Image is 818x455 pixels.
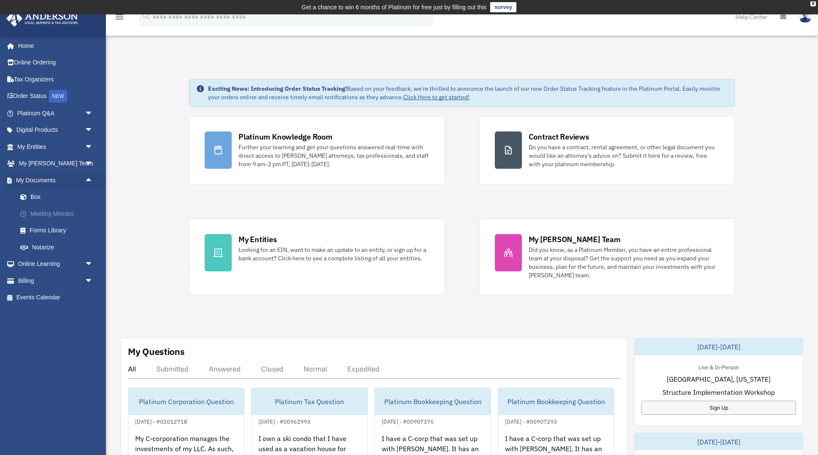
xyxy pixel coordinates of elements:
[85,256,102,273] span: arrow_drop_down
[189,218,445,295] a: My Entities Looking for an EIN, want to make an update to an entity, or sign up for a bank accoun...
[156,365,189,373] div: Submitted
[128,388,244,415] div: Platinum Corporation Question
[692,362,746,371] div: Live & In-Person
[529,234,621,245] div: My [PERSON_NAME] Team
[6,289,106,306] a: Events Calendar
[209,365,241,373] div: Answered
[641,401,796,415] a: Sign Up
[261,365,283,373] div: Closed
[238,143,429,168] div: Further your learning and get your questions answered real-time with direct access to [PERSON_NAM...
[12,189,106,206] a: Box
[375,388,491,415] div: Platinum Bookkeeping Question
[85,122,102,139] span: arrow_drop_down
[498,416,564,425] div: [DATE] - #00907293
[6,105,106,122] a: Platinum Q&Aarrow_drop_down
[6,54,106,71] a: Online Ordering
[6,37,102,54] a: Home
[128,345,185,358] div: My Questions
[12,239,106,256] a: Notarize
[667,374,771,384] span: [GEOGRAPHIC_DATA], [US_STATE]
[85,138,102,156] span: arrow_drop_down
[635,338,803,355] div: [DATE]-[DATE]
[810,1,816,6] div: close
[238,234,277,245] div: My Entities
[6,272,106,289] a: Billingarrow_drop_down
[498,388,614,415] div: Platinum Bookkeeping Question
[252,388,367,415] div: Platinum Tax Question
[302,2,487,12] div: Get a chance to win 6 months of Platinum for free just by filling out this
[529,131,589,142] div: Contract Reviews
[403,93,469,101] a: Click Here to get started!
[128,416,194,425] div: [DATE] - #01012718
[85,105,102,122] span: arrow_drop_down
[4,10,80,27] img: Anderson Advisors Platinum Portal
[85,272,102,290] span: arrow_drop_down
[6,122,106,139] a: Digital Productsarrow_drop_down
[114,15,125,22] a: menu
[479,218,735,295] a: My [PERSON_NAME] Team Did you know, as a Platinum Member, you have an entire professional team at...
[479,116,735,184] a: Contract Reviews Do you have a contract, rental agreement, or other legal document you would like...
[12,222,106,239] a: Forms Library
[238,246,429,262] div: Looking for an EIN, want to make an update to an entity, or sign up for a bank account? Click her...
[85,172,102,189] span: arrow_drop_up
[635,433,803,450] div: [DATE]-[DATE]
[490,2,516,12] a: survey
[49,90,67,103] div: NEW
[375,416,441,425] div: [DATE] - #00907376
[208,85,347,92] strong: Exciting News: Introducing Order Status Tracking!
[6,172,106,189] a: My Documentsarrow_drop_up
[6,256,106,273] a: Online Learningarrow_drop_down
[347,365,380,373] div: Expedited
[12,205,106,222] a: Meeting Minutes
[128,365,136,373] div: All
[529,143,719,168] div: Do you have a contract, rental agreement, or other legal document you would like an attorney's ad...
[799,11,812,23] img: User Pic
[304,365,327,373] div: Normal
[6,88,106,105] a: Order StatusNEW
[208,84,728,101] div: Based on your feedback, we're thrilled to announce the launch of our new Order Status Tracking fe...
[6,71,106,88] a: Tax Organizers
[141,11,151,21] i: search
[189,116,445,184] a: Platinum Knowledge Room Further your learning and get your questions answered real-time with dire...
[663,387,775,397] span: Structure Implementation Workshop
[238,131,333,142] div: Platinum Knowledge Room
[252,416,317,425] div: [DATE] - #00962993
[85,155,102,173] span: arrow_drop_down
[529,246,719,279] div: Did you know, as a Platinum Member, you have an entire professional team at your disposal? Get th...
[6,155,106,172] a: My [PERSON_NAME] Teamarrow_drop_down
[114,12,125,22] i: menu
[6,138,106,155] a: My Entitiesarrow_drop_down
